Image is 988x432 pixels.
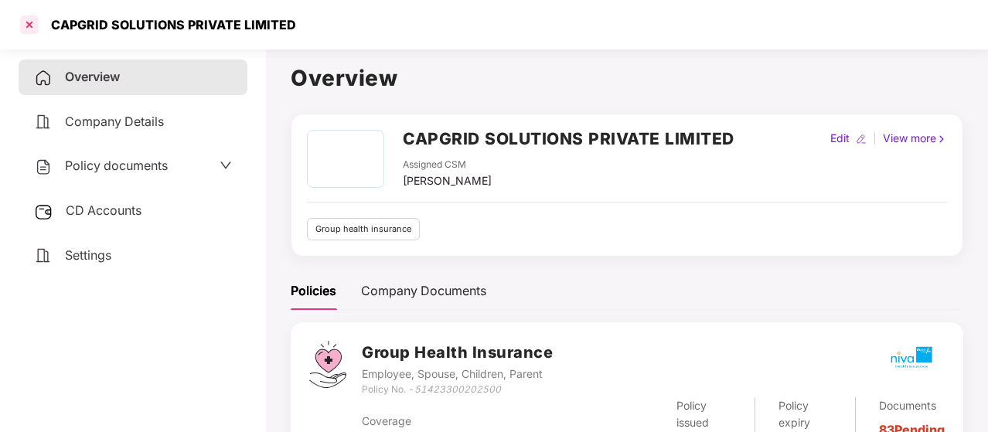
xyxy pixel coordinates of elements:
[880,130,950,147] div: View more
[884,330,939,384] img: mbhicl.png
[291,61,963,95] h1: Overview
[362,413,556,430] div: Coverage
[879,397,945,414] div: Documents
[34,202,53,221] img: svg+xml;base64,PHN2ZyB3aWR0aD0iMjUiIGhlaWdodD0iMjQiIHZpZXdCb3g9IjAgMCAyNSAyNCIgZmlsbD0ibm9uZSIgeG...
[856,134,867,145] img: editIcon
[778,397,832,431] div: Policy expiry
[361,281,486,301] div: Company Documents
[403,172,492,189] div: [PERSON_NAME]
[220,159,232,172] span: down
[34,113,53,131] img: svg+xml;base64,PHN2ZyB4bWxucz0iaHR0cDovL3d3dy53My5vcmcvMjAwMC9zdmciIHdpZHRoPSIyNCIgaGVpZ2h0PSIyNC...
[65,247,111,263] span: Settings
[42,17,296,32] div: CAPGRID SOLUTIONS PRIVATE LIMITED
[827,130,853,147] div: Edit
[34,69,53,87] img: svg+xml;base64,PHN2ZyB4bWxucz0iaHR0cDovL3d3dy53My5vcmcvMjAwMC9zdmciIHdpZHRoPSIyNCIgaGVpZ2h0PSIyNC...
[34,158,53,176] img: svg+xml;base64,PHN2ZyB4bWxucz0iaHR0cDovL3d3dy53My5vcmcvMjAwMC9zdmciIHdpZHRoPSIyNCIgaGVpZ2h0PSIyNC...
[65,69,120,84] span: Overview
[66,202,141,218] span: CD Accounts
[291,281,336,301] div: Policies
[307,218,420,240] div: Group health insurance
[362,341,553,365] h3: Group Health Insurance
[309,341,346,388] img: svg+xml;base64,PHN2ZyB4bWxucz0iaHR0cDovL3d3dy53My5vcmcvMjAwMC9zdmciIHdpZHRoPSI0Ny43MTQiIGhlaWdodD...
[65,158,168,173] span: Policy documents
[403,126,734,151] h2: CAPGRID SOLUTIONS PRIVATE LIMITED
[34,247,53,265] img: svg+xml;base64,PHN2ZyB4bWxucz0iaHR0cDovL3d3dy53My5vcmcvMjAwMC9zdmciIHdpZHRoPSIyNCIgaGVpZ2h0PSIyNC...
[362,366,553,383] div: Employee, Spouse, Children, Parent
[362,383,553,397] div: Policy No. -
[414,383,501,395] i: 51423300202500
[65,114,164,129] span: Company Details
[676,397,731,431] div: Policy issued
[936,134,947,145] img: rightIcon
[870,130,880,147] div: |
[403,158,492,172] div: Assigned CSM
